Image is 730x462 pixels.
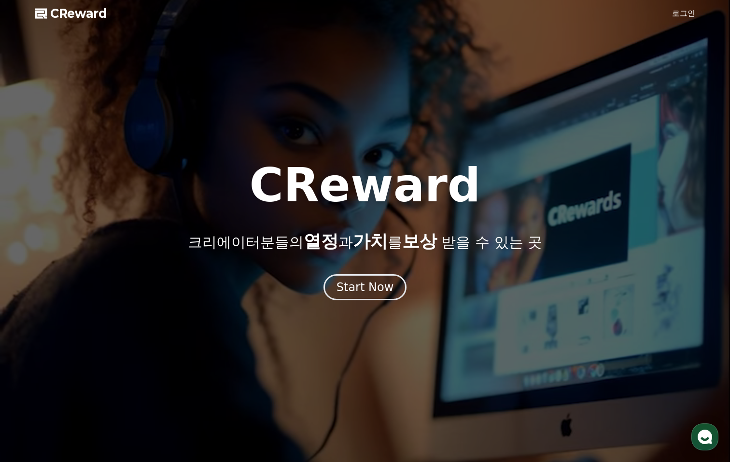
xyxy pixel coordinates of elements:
button: Start Now [323,274,407,300]
span: 대화 [88,321,100,329]
a: CReward [35,6,107,21]
p: 크리에이터분들의 과 를 받을 수 있는 곳 [188,232,542,251]
span: CReward [50,6,107,21]
a: 대화 [64,306,125,330]
span: 가치 [353,231,388,251]
h1: CReward [249,162,480,209]
span: 홈 [30,321,36,328]
a: 홈 [3,306,64,330]
span: 보상 [402,231,437,251]
a: 로그인 [672,8,695,19]
span: 설정 [149,321,161,328]
div: Start Now [337,280,394,295]
span: 열정 [304,231,338,251]
a: 설정 [125,306,185,330]
a: Start Now [323,284,407,293]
